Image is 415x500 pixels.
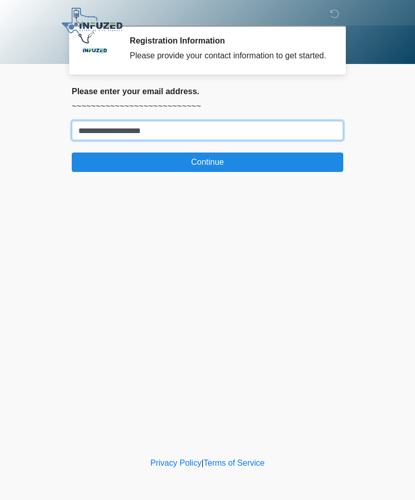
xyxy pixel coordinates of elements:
h2: Please enter your email address. [72,86,343,96]
a: Terms of Service [203,459,264,467]
button: Continue [72,153,343,172]
a: | [201,459,203,467]
a: Privacy Policy [151,459,202,467]
img: Infuzed IV Therapy Logo [61,8,122,44]
p: ~~~~~~~~~~~~~~~~~~~~~~~~~~~ [72,100,343,113]
img: Agent Avatar [79,36,110,67]
div: Please provide your contact information to get started. [130,50,328,62]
